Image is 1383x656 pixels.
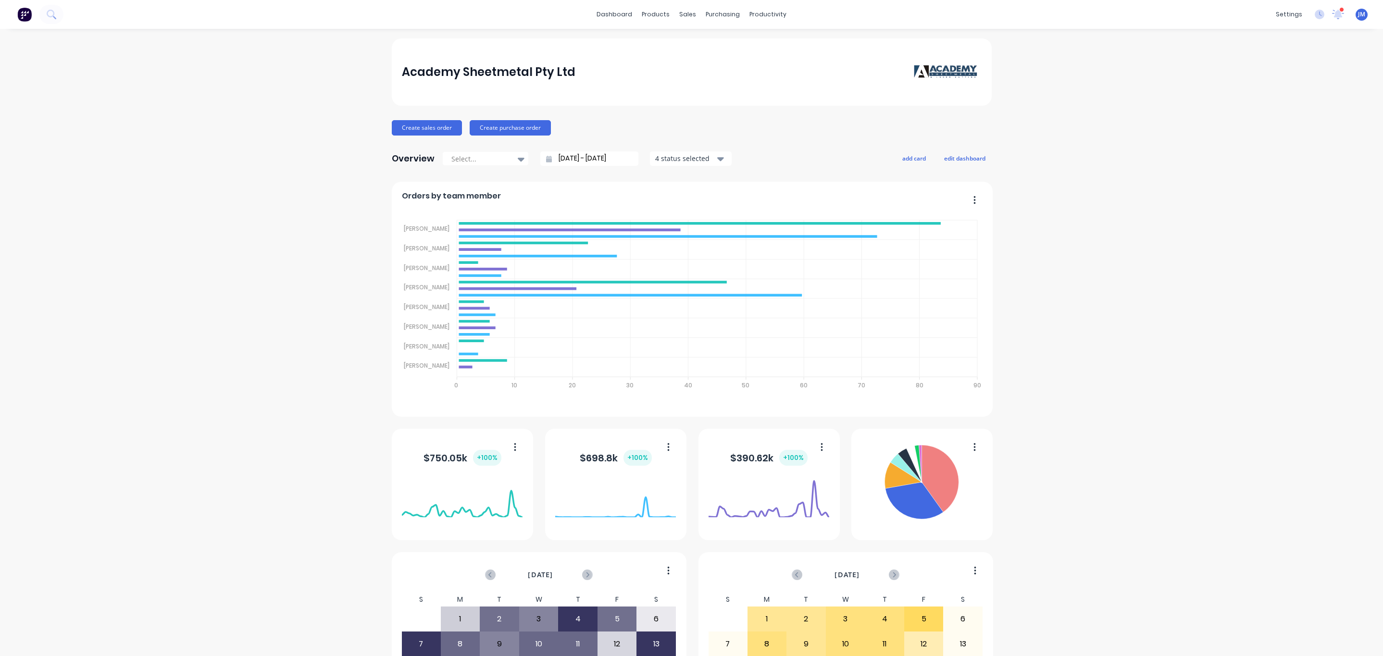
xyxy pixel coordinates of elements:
div: 13 [944,632,982,656]
div: $ 698.8k [580,450,652,466]
tspan: 50 [742,381,750,389]
span: [DATE] [835,569,860,580]
div: 1 [748,607,786,631]
div: 10 [520,632,558,656]
button: Create purchase order [470,120,551,136]
div: 11 [865,632,904,656]
div: + 100 % [779,450,808,466]
div: T [786,593,826,606]
button: edit dashboard [938,152,992,164]
div: W [826,593,865,606]
tspan: [PERSON_NAME] [404,322,449,331]
div: 12 [598,632,636,656]
div: 11 [559,632,597,656]
div: products [637,7,674,22]
div: + 100 % [623,450,652,466]
div: 7 [709,632,747,656]
div: + 100 % [473,450,501,466]
div: productivity [745,7,791,22]
div: sales [674,7,701,22]
tspan: 0 [455,381,459,389]
tspan: [PERSON_NAME] [404,283,449,291]
div: 2 [480,607,519,631]
div: settings [1271,7,1307,22]
tspan: 20 [569,381,576,389]
div: 1 [441,607,480,631]
div: 12 [905,632,943,656]
div: Overview [392,149,435,168]
span: JM [1358,10,1365,19]
tspan: 30 [626,381,634,389]
div: $ 750.05k [424,450,501,466]
div: S [636,593,676,606]
tspan: 10 [511,381,517,389]
span: Orders by team member [402,190,501,202]
div: 6 [944,607,982,631]
div: T [558,593,598,606]
button: add card [896,152,932,164]
img: Factory [17,7,32,22]
div: 9 [787,632,825,656]
tspan: 80 [916,381,923,389]
tspan: [PERSON_NAME] [404,342,449,350]
div: 8 [748,632,786,656]
img: Academy Sheetmetal Pty Ltd [914,65,981,79]
tspan: [PERSON_NAME] [404,224,449,233]
div: 5 [598,607,636,631]
div: 7 [402,632,440,656]
div: 6 [637,607,675,631]
div: Academy Sheetmetal Pty Ltd [402,62,575,82]
div: purchasing [701,7,745,22]
div: T [480,593,519,606]
div: F [904,593,944,606]
div: $ 390.62k [730,450,808,466]
div: T [865,593,904,606]
div: M [441,593,480,606]
tspan: 90 [973,381,981,389]
div: 13 [637,632,675,656]
div: S [401,593,441,606]
button: 4 status selected [650,151,732,166]
span: [DATE] [528,569,553,580]
div: S [943,593,983,606]
tspan: 70 [858,381,865,389]
div: 10 [826,632,865,656]
div: 3 [826,607,865,631]
div: W [519,593,559,606]
tspan: [PERSON_NAME] [404,361,449,370]
div: 2 [787,607,825,631]
button: Create sales order [392,120,462,136]
tspan: 40 [684,381,692,389]
div: S [708,593,748,606]
div: 4 [865,607,904,631]
div: 9 [480,632,519,656]
div: M [748,593,787,606]
tspan: 60 [800,381,808,389]
tspan: [PERSON_NAME] [404,264,449,272]
a: dashboard [592,7,637,22]
div: F [598,593,637,606]
tspan: [PERSON_NAME] [404,244,449,252]
tspan: [PERSON_NAME] [404,303,449,311]
div: 4 status selected [655,153,716,163]
div: 4 [559,607,597,631]
div: 5 [905,607,943,631]
div: 3 [520,607,558,631]
div: 8 [441,632,480,656]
